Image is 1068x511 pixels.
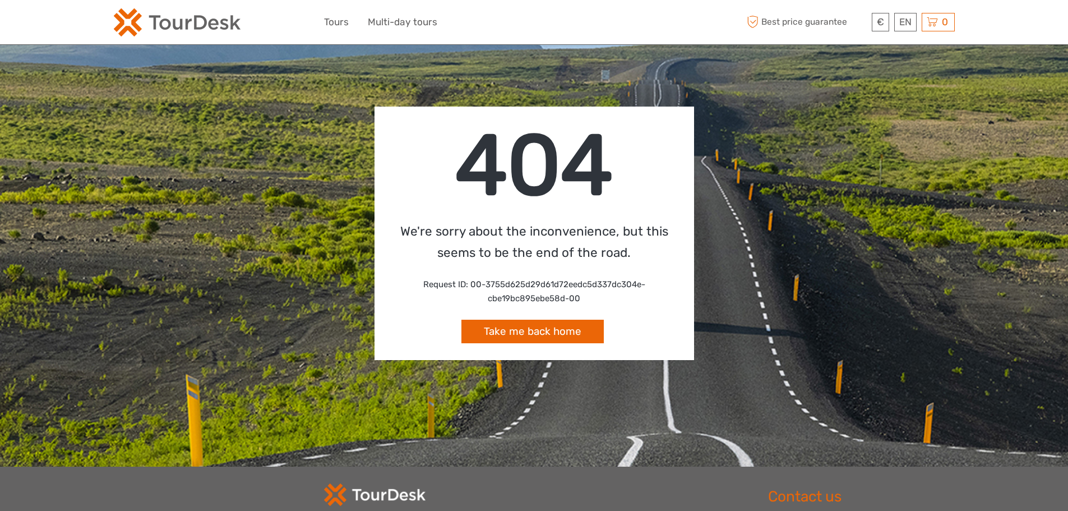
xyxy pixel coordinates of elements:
img: td-logo-white.png [324,484,426,506]
span: € [877,16,884,27]
p: 404 [391,123,677,208]
div: EN [894,13,917,31]
a: Multi-day tours [368,14,437,30]
p: Request ID: 00-3755d625d29d61d72eedc5d337dc304e-cbe19bc895ebe58d-00 [391,278,677,306]
h2: Contact us [768,488,955,506]
a: Take me back home [461,320,604,344]
img: 2254-3441b4b5-4e5f-4d00-b396-31f1d84a6ebf_logo_small.png [114,8,241,36]
a: Tours [324,14,349,30]
span: Best price guarantee [745,13,869,31]
span: 0 [940,16,950,27]
p: We're sorry about the inconvenience, but this seems to be the end of the road. [391,221,677,264]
